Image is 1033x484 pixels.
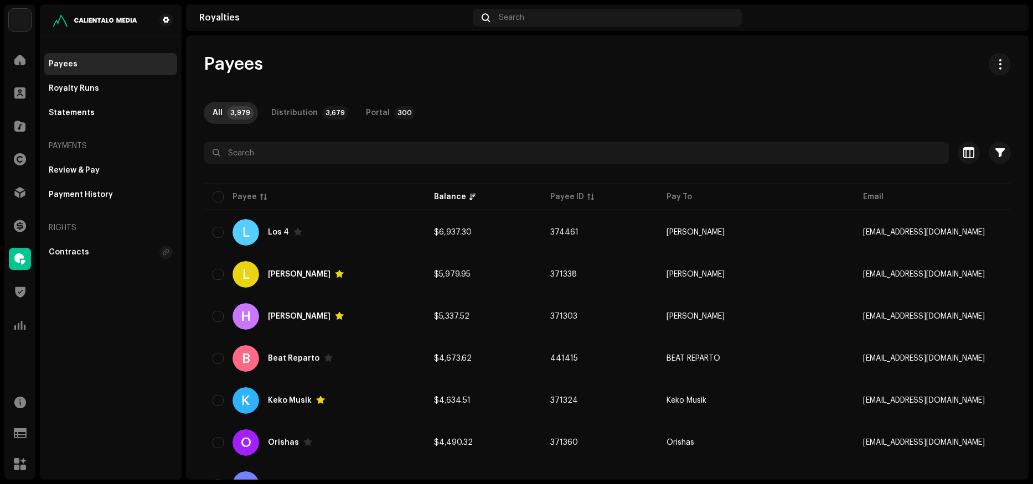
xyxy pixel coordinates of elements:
div: L [233,261,259,288]
div: Lester MC [268,270,330,278]
div: Payee ID [550,191,584,202]
div: Los 4 [268,228,289,236]
div: L [233,219,259,246]
div: Review & Pay [49,166,100,175]
span: 374461 [550,228,579,236]
span: Hansel Tamayo [667,313,725,320]
re-m-nav-item: Payees [44,53,177,75]
re-m-nav-item: Statements [44,102,177,124]
div: H [233,303,259,330]
img: 7febf078-6aff-4fe0-b3ac-5fa913fd5324 [49,13,142,27]
img: cd891d2d-3008-456e-9ec6-c6524fa041d0 [998,9,1015,27]
div: Payees [49,60,78,69]
span: 371324 [550,397,578,404]
span: $5,337.52 [434,313,469,320]
span: Search [499,13,524,22]
div: K [233,387,259,414]
div: O [233,429,259,456]
re-m-nav-item: Review & Pay [44,159,177,181]
span: Payees [204,53,263,75]
div: Payee [233,191,257,202]
span: Orishas [667,439,694,446]
re-m-nav-item: Payment History [44,184,177,206]
div: Royalties [199,13,468,22]
span: 441415 [550,355,578,362]
span: kekomusik@gmail.com [863,397,985,404]
span: jorgejuniorcarvajallos4@gmail.com [863,228,985,236]
div: Statements [49,108,95,117]
div: Hansel Tamayo [268,313,330,320]
p-badge: 3,979 [227,106,254,119]
span: $4,490.32 [434,439,473,446]
span: Lester MC [667,270,725,278]
span: beatreparto2ss3@gmail.com [863,355,985,362]
img: 4d5a508c-c80f-4d99-b7fb-82554657661d [9,9,31,31]
span: $4,673.62 [434,355,472,362]
div: Payment History [49,190,113,199]
re-m-nav-item: Contracts [44,241,177,263]
span: Jorge Jr [667,228,725,236]
span: $6,937.30 [434,228,472,236]
div: All [213,102,223,124]
span: info@yotuelofficial.com [863,439,985,446]
div: Contracts [49,248,89,257]
div: B [233,345,259,372]
div: Distribution [271,102,318,124]
span: 371360 [550,439,578,446]
span: lester95@icloud.com [863,270,985,278]
span: Keko Musik [667,397,706,404]
div: Beat Reparto [268,355,319,362]
p-badge: 3,679 [322,106,348,119]
span: BEAT REPARTO [667,355,720,362]
re-a-nav-header: Rights [44,215,177,241]
div: Royalty Runs [49,84,99,93]
span: $5,979.95 [434,270,471,278]
div: Keko Musik [268,397,312,404]
div: Orishas [268,439,299,446]
span: 371303 [550,313,577,320]
p-badge: 300 [394,106,415,119]
input: Search [204,142,949,164]
span: 371338 [550,270,577,278]
div: Balance [434,191,466,202]
span: $4,634.51 [434,397,471,404]
span: hanseltamayo91@gmail.com [863,313,985,320]
re-a-nav-header: Payments [44,133,177,159]
div: Portal [366,102,390,124]
re-m-nav-item: Royalty Runs [44,77,177,100]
